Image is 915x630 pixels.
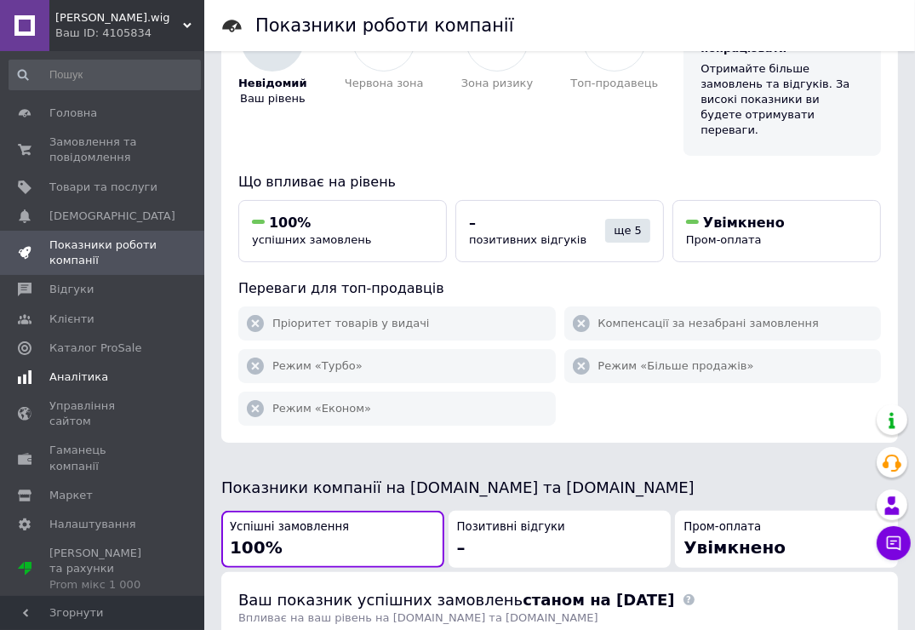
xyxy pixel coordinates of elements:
[230,537,283,558] span: 100%
[49,238,157,268] span: Показники роботи компанії
[221,478,695,496] span: Показники компанії на [DOMAIN_NAME] та [DOMAIN_NAME]
[703,215,785,231] span: Увімкнено
[683,537,786,558] span: Увімкнено
[449,511,672,568] button: Позитивні відгуки–
[877,526,911,560] button: Чат з покупцем
[55,26,204,41] div: Ваш ID: 4105834
[9,60,201,90] input: Пошук
[238,76,307,91] span: Невідомий
[686,233,762,246] span: Пром-оплата
[605,219,650,243] div: ще 5
[230,519,349,535] span: Успішні замовлення
[455,200,664,262] button: –позитивних відгуківще 5
[672,200,881,262] button: УвімкненоПром-оплата
[49,546,157,593] span: [PERSON_NAME] та рахунки
[240,91,306,106] span: Ваш рівень
[252,233,371,246] span: успішних замовлень
[238,611,598,624] span: Впливає на ваш рівень на [DOMAIN_NAME] та [DOMAIN_NAME]
[272,358,363,374] span: Режим «Турбо»
[570,76,658,91] span: Топ-продавець
[49,312,94,327] span: Клієнти
[675,511,898,568] button: Пром-оплатаУвімкнено
[49,209,175,224] span: [DEMOGRAPHIC_DATA]
[55,10,183,26] span: Niki.wig
[469,215,476,231] span: –
[598,358,754,374] span: Режим «Більше продажів»
[49,488,93,503] span: Маркет
[49,577,157,593] div: Prom мікс 1 000
[238,174,396,190] span: Що впливає на рівень
[49,341,141,356] span: Каталог ProSale
[255,15,514,36] h1: Показники роботи компанії
[49,369,108,385] span: Аналітика
[701,61,864,139] div: Отримайте більше замовлень та відгуків. За високі показники ви будете отримувати переваги.
[49,398,157,429] span: Управління сайтом
[49,135,157,165] span: Замовлення та повідомлення
[49,106,97,121] span: Головна
[49,517,136,532] span: Налаштування
[457,537,466,558] span: –
[523,591,674,609] b: станом на [DATE]
[238,591,675,609] span: Ваш показник успішних замовлень
[469,233,586,246] span: позитивних відгуків
[272,316,430,331] span: Пріоритет товарів у видачі
[461,76,534,91] span: Зона ризику
[221,511,444,568] button: Успішні замовлення100%
[49,180,157,195] span: Товари та послуги
[272,401,371,416] span: Режим «Економ»
[269,215,311,231] span: 100%
[598,316,820,331] span: Компенсації за незабрані замовлення
[683,519,761,535] span: Пром-оплата
[49,282,94,297] span: Відгуки
[238,280,444,296] span: Переваги для топ-продавців
[238,200,447,262] button: 100%успішних замовлень
[49,443,157,473] span: Гаманець компанії
[345,76,424,91] span: Червона зона
[457,519,565,535] span: Позитивні відгуки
